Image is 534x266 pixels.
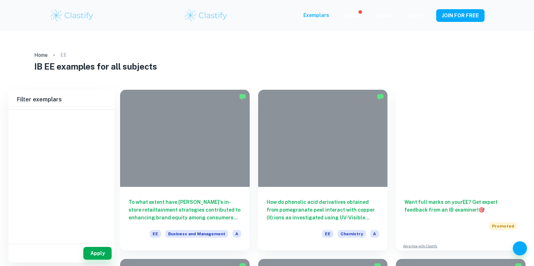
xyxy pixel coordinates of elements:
button: Help and Feedback [513,241,527,255]
h6: How do phenolic acid derivatives obtained from pomegranate peel interact with copper (II) ions as... [267,198,379,221]
a: Schools [374,13,394,18]
h6: Filter exemplars [8,90,114,110]
a: Want full marks on yourEE? Get expert feedback from an IB examiner!Promoted [396,90,526,238]
button: JOIN FOR FREE [436,9,485,22]
img: Marked [377,93,384,100]
button: Apply [83,247,112,260]
a: How do phenolic acid derivatives obtained from pomegranate peel interact with copper (II) ions as... [258,90,388,250]
span: Business and Management [165,230,228,238]
p: EE [60,51,67,59]
span: A [370,230,379,238]
h6: Want full marks on your EE ? Get expert feedback from an IB examiner! [404,198,517,214]
h6: To what extent have [PERSON_NAME]'s in-store retailtainment strategies contributed to enhancing b... [129,198,241,221]
span: Promoted [489,222,517,230]
a: Home [34,50,48,60]
span: A [232,230,241,238]
a: To what extent have [PERSON_NAME]'s in-store retailtainment strategies contributed to enhancing b... [120,90,250,250]
p: Review [343,12,360,20]
span: 🎯 [479,207,485,213]
img: Clastify logo [49,8,94,23]
span: Chemistry [338,230,366,238]
img: Marked [239,93,246,100]
p: Exemplars [303,11,329,19]
span: EE [322,230,333,238]
a: Login [408,13,422,18]
img: Clastify logo [184,8,229,23]
a: Advertise with Clastify [403,244,437,249]
h1: IB EE examples for all subjects [34,60,500,73]
span: EE [150,230,161,238]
